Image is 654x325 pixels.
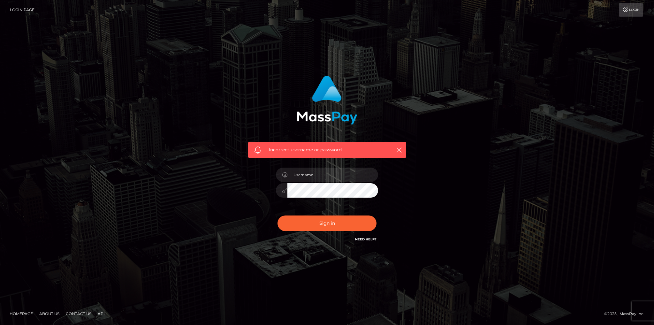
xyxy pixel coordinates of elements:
a: Homepage [7,309,35,319]
div: © 2025 , MassPay Inc. [604,310,649,317]
a: Contact Us [63,309,94,319]
img: MassPay Login [297,76,357,125]
input: Username... [287,168,378,182]
span: Incorrect username or password. [269,147,385,153]
a: Login Page [10,3,34,17]
a: API [95,309,107,319]
a: Need Help? [355,237,376,241]
a: Login [619,3,643,17]
a: About Us [37,309,62,319]
button: Sign in [278,215,376,231]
